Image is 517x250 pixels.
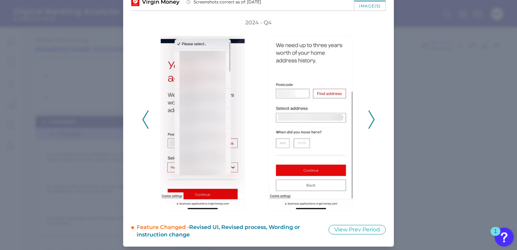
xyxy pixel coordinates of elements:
[245,19,272,26] h3: 2024 - Q4
[354,1,386,11] div: image(s)
[137,224,300,238] span: Revised UI, Revised process, Wording or instruction change
[495,228,514,247] button: Open Resource Center, 1 new notification
[160,36,245,211] img: Virgin-UK-Q4-2024-SMEONB-Main-45.png
[494,231,497,240] div: 1
[269,36,353,211] img: Virgin-UK-Q4-2024-SMEONB-Main-46.png
[137,221,319,238] div: Feature Changed -
[329,225,386,234] button: View Prev Period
